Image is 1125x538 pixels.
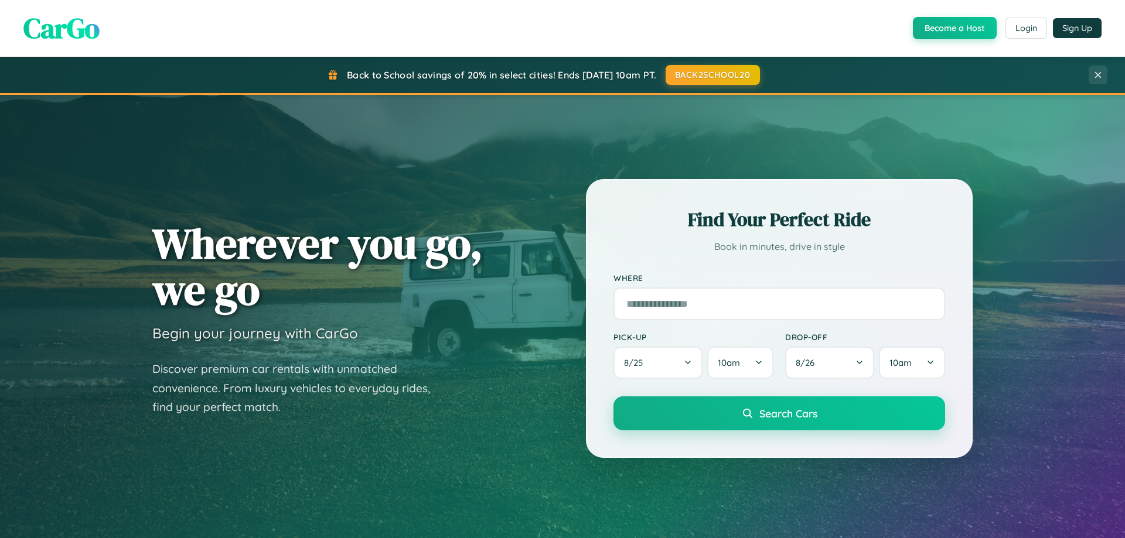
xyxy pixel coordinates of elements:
button: BACK2SCHOOL20 [666,65,760,85]
span: Search Cars [759,407,817,420]
span: 8 / 26 [796,357,820,368]
button: Search Cars [613,396,945,430]
button: 8/26 [785,347,874,379]
button: 10am [879,347,945,379]
p: Book in minutes, drive in style [613,238,945,255]
button: Become a Host [913,17,997,39]
button: 8/25 [613,347,703,379]
span: 10am [889,357,912,368]
label: Drop-off [785,332,945,342]
span: 10am [718,357,740,368]
button: Login [1005,18,1047,39]
p: Discover premium car rentals with unmatched convenience. From luxury vehicles to everyday rides, ... [152,359,445,417]
h3: Begin your journey with CarGo [152,324,358,342]
label: Pick-up [613,332,773,342]
button: Sign Up [1053,18,1102,38]
h1: Wherever you go, we go [152,220,483,313]
span: Back to School savings of 20% in select cities! Ends [DATE] 10am PT. [347,69,656,81]
button: 10am [707,347,773,379]
h2: Find Your Perfect Ride [613,207,945,232]
span: 8 / 25 [624,357,649,368]
span: CarGo [23,9,100,47]
label: Where [613,273,945,283]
